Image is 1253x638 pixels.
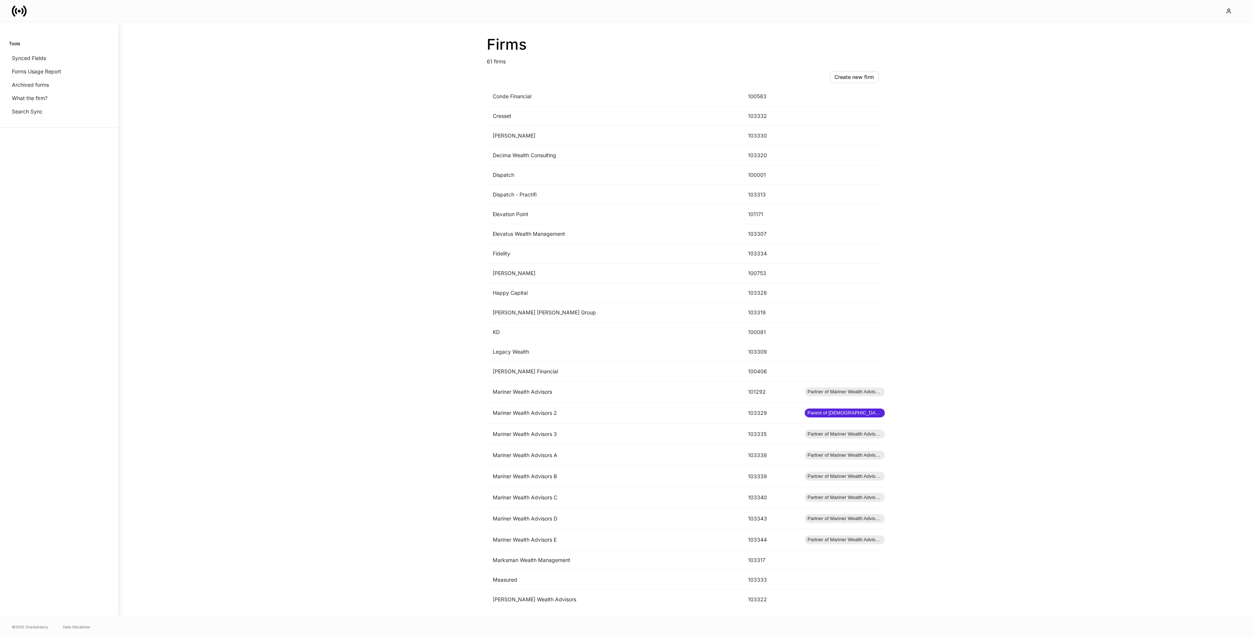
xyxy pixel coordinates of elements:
[742,303,799,323] td: 103319
[487,570,742,590] td: Measured
[742,323,799,342] td: 100081
[742,609,799,629] td: 103314
[742,264,799,283] td: 100753
[830,71,879,83] button: Create new firm
[742,283,799,303] td: 103328
[742,445,799,466] td: 103338
[12,68,61,75] p: Forms Usage Report
[742,551,799,570] td: 103317
[12,81,49,89] p: Archived forms
[742,342,799,362] td: 103309
[12,54,46,62] p: Synced Fields
[12,108,43,115] p: Search Sync
[487,224,742,244] td: Elevatus Wealth Management
[487,529,742,551] td: Mariner Wealth Advisors E
[487,126,742,146] td: [PERSON_NAME]
[742,381,799,403] td: 101292
[487,466,742,487] td: Mariner Wealth Advisors B
[742,106,799,126] td: 103332
[742,590,799,609] td: 103322
[742,529,799,551] td: 103344
[487,381,742,403] td: Mariner Wealth Advisors
[742,126,799,146] td: 103330
[487,146,742,165] td: Decima Wealth Consulting
[487,403,742,424] td: Mariner Wealth Advisors 2
[742,224,799,244] td: 103307
[487,53,885,65] p: 61 firms
[9,40,20,47] h6: Tools
[742,403,799,424] td: 103329
[487,264,742,283] td: [PERSON_NAME]
[12,95,47,102] p: What the firm?
[487,487,742,508] td: Mariner Wealth Advisors C
[805,388,885,396] span: Partner of Mariner Wealth Advisors 2
[487,205,742,224] td: Elevation Point
[9,65,109,78] a: Forms Usage Report
[12,624,48,630] span: © 2025 OneAdvisory
[487,185,742,205] td: Dispatch - Practifi
[9,78,109,92] a: Archived forms
[805,536,885,543] span: Partner of Mariner Wealth Advisors 2
[487,609,742,629] td: OLV Invest
[835,73,874,81] div: Create new firm
[805,452,885,459] span: Partner of Mariner Wealth Advisors 2
[487,445,742,466] td: Mariner Wealth Advisors A
[487,508,742,529] td: Mariner Wealth Advisors D
[9,52,109,65] a: Synced Fields
[487,165,742,185] td: Dispatch
[805,473,885,480] span: Partner of Mariner Wealth Advisors 2
[487,283,742,303] td: Happy Capital
[487,362,742,381] td: [PERSON_NAME] Financial
[742,362,799,381] td: 100406
[742,570,799,590] td: 103333
[742,244,799,264] td: 103334
[487,551,742,570] td: Marksman Wealth Management
[487,342,742,362] td: Legacy Wealth
[487,244,742,264] td: Fidelity
[487,323,742,342] td: KD
[63,624,91,630] a: Data Disclaimer
[487,36,885,53] h2: Firms
[742,165,799,185] td: 100001
[742,487,799,508] td: 103340
[805,515,885,522] span: Partner of Mariner Wealth Advisors 2
[742,424,799,445] td: 103335
[742,146,799,165] td: 103320
[487,303,742,323] td: [PERSON_NAME] [PERSON_NAME] Group
[805,494,885,501] span: Partner of Mariner Wealth Advisors 2
[742,466,799,487] td: 103339
[742,205,799,224] td: 101171
[742,508,799,529] td: 103343
[742,87,799,106] td: 100583
[805,409,885,417] span: Parent of [DEMOGRAPHIC_DATA] firms
[487,87,742,106] td: Conde Financial
[9,105,109,118] a: Search Sync
[742,185,799,205] td: 103313
[487,590,742,609] td: [PERSON_NAME] Wealth Advisors
[487,424,742,445] td: Mariner Wealth Advisors 3
[805,430,885,438] span: Partner of Mariner Wealth Advisors 2
[9,92,109,105] a: What the firm?
[487,106,742,126] td: Cresset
